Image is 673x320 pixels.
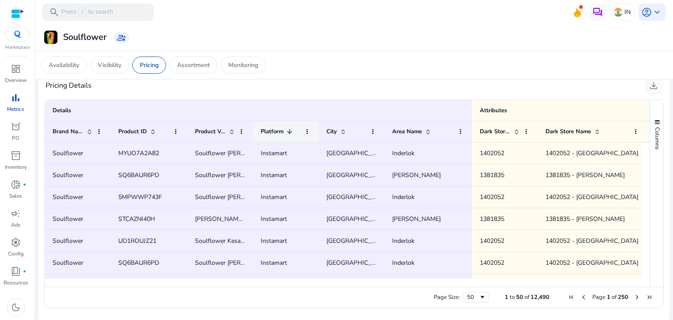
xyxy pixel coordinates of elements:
[195,128,226,135] span: Product Variant
[11,150,21,161] span: inventory_2
[53,259,83,267] span: Soulflower
[612,293,616,301] span: of
[641,7,652,18] span: account_circle
[568,294,575,301] div: First Page
[177,60,210,70] p: Assortment
[53,171,83,179] span: Soulflower
[326,193,389,201] span: [GEOGRAPHIC_DATA]
[53,149,83,157] span: Soulflower
[117,33,126,42] span: group_add
[634,294,641,301] div: Next Page
[53,237,83,245] span: Soulflower
[44,31,57,44] img: Soulflower
[392,259,414,267] span: Inderlok
[195,193,514,201] span: Soulflower [PERSON_NAME] Amla Hair Oil for Healthy Hair & Scalp Natural Organic No [MEDICAL_DATA]...
[652,7,662,18] span: keyboard_arrow_down
[53,193,83,201] span: Soulflower
[261,128,283,135] span: Platform
[118,193,162,201] span: 5MPWWP743F
[480,259,504,267] span: 1402052
[11,64,21,74] span: dashboard
[607,293,610,301] span: 1
[53,128,83,135] span: Brand Name
[510,293,515,301] span: to
[63,32,106,43] h3: Soulflower
[646,294,653,301] div: Last Page
[524,293,529,301] span: of
[261,149,287,157] span: Instamart
[11,179,21,190] span: donut_small
[261,193,287,201] span: Instamart
[49,7,60,18] span: search
[434,293,460,301] div: Page Size:
[113,32,129,43] a: group_add
[467,293,479,301] div: 50
[61,7,113,17] p: Press to search
[53,215,83,223] span: Soulflower
[118,237,156,245] span: UD1ROUJZ21
[614,8,623,17] img: in.svg
[480,215,504,223] span: 1381835
[545,149,638,157] span: 1402052 - [GEOGRAPHIC_DATA]
[531,293,549,301] span: 12,490
[326,128,337,135] span: City
[7,105,24,113] p: Metrics
[545,259,638,267] span: 1402052 - [GEOGRAPHIC_DATA]
[505,293,508,301] span: 1
[118,215,155,223] span: STCAZNI40H
[480,128,510,135] span: Dark Store ID
[392,128,422,135] span: Area Name
[545,215,625,223] span: 1381835 - [PERSON_NAME]
[5,44,30,51] p: Marketplace
[392,171,441,179] span: [PERSON_NAME]
[8,250,24,258] p: Config
[11,121,21,132] span: orders
[480,171,504,179] span: 1381835
[392,193,414,201] span: Inderlok
[4,279,28,287] p: Resources
[326,259,389,267] span: [GEOGRAPHIC_DATA]
[195,259,487,267] span: Soulflower [PERSON_NAME] Agarbatti for Puja Luxury Handcrafted|Charcoal Free Longlasting - 20 Sticks
[653,127,661,149] span: Columns
[392,237,414,245] span: Inderlok
[12,134,19,142] p: PO
[261,237,287,245] span: Instamart
[545,171,625,179] span: 1381835 - [PERSON_NAME]
[480,107,507,114] span: Attributes
[5,76,27,84] p: Overview
[545,237,638,245] span: 1402052 - [GEOGRAPHIC_DATA]
[392,149,414,157] span: Inderlok
[11,266,21,277] span: book_4
[624,4,630,20] p: IN
[23,183,26,186] span: fiber_manual_record
[11,208,21,219] span: campaign
[118,149,159,157] span: MYUO7A2A82
[545,193,638,201] span: 1402052 - [GEOGRAPHIC_DATA]
[463,292,489,302] div: Page Size
[23,270,26,273] span: fiber_manual_record
[78,7,86,17] span: /
[480,193,504,201] span: 1402052
[326,215,389,223] span: [GEOGRAPHIC_DATA]
[9,192,22,200] p: Sales
[11,237,21,248] span: settings
[261,215,287,223] span: Instamart
[118,171,159,179] span: SQ6BAUR6PD
[592,293,606,301] span: Page
[118,259,159,267] span: SQ6BAUR6PD
[11,92,21,103] span: bar_chart
[326,237,389,245] span: [GEOGRAPHIC_DATA]
[228,60,258,70] p: Monitoring
[46,82,92,90] h4: Pricing Details
[326,171,389,179] span: [GEOGRAPHIC_DATA]
[480,149,504,157] span: 1402052
[645,77,662,94] button: download
[480,237,504,245] span: 1402052
[392,215,441,223] span: [PERSON_NAME]
[580,294,587,301] div: Previous Page
[140,60,159,70] p: Pricing
[195,171,487,179] span: Soulflower [PERSON_NAME] Agarbatti for Puja Luxury Handcrafted|Charcoal Free Longlasting - 20 Sticks
[53,107,71,114] span: Details
[11,302,21,313] span: dark_mode
[118,128,147,135] span: Product ID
